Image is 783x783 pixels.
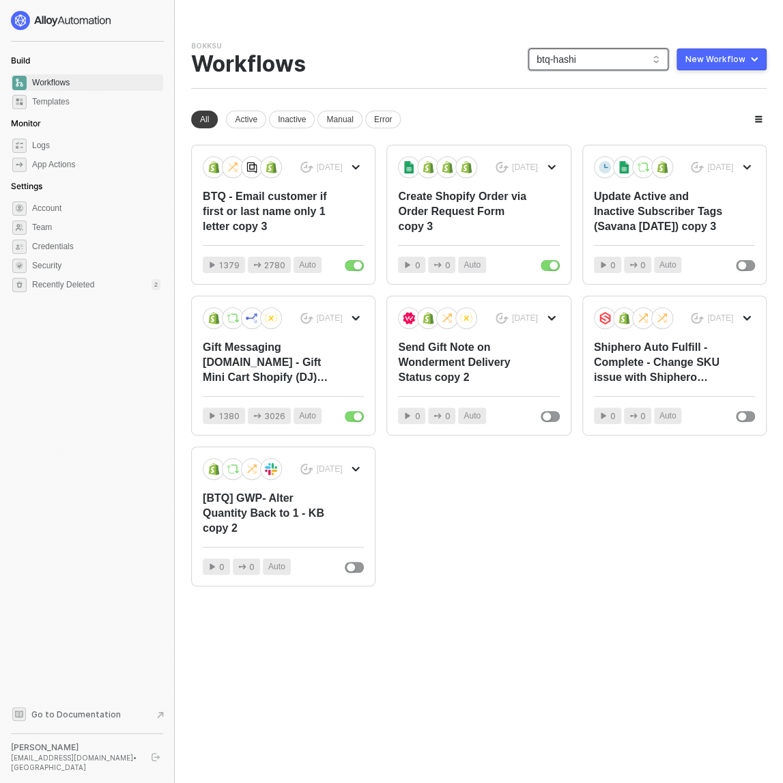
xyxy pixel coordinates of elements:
[640,410,646,423] span: 0
[227,161,239,173] img: icon
[433,412,442,420] span: icon-app-actions
[246,161,258,173] img: icon
[618,161,630,173] img: icon
[152,753,160,761] span: logout
[12,220,27,235] span: team
[659,410,677,423] span: Auto
[677,48,767,70] button: New Workflow
[300,313,313,324] span: icon-success-page
[11,753,139,772] div: [EMAIL_ADDRESS][DOMAIN_NAME] • [GEOGRAPHIC_DATA]
[403,312,415,324] img: icon
[464,410,481,423] span: Auto
[743,314,751,322] span: icon-arrow-down
[238,563,246,571] span: icon-app-actions
[32,279,94,291] span: Recently Deleted
[414,259,420,272] span: 0
[208,312,220,324] img: icon
[12,95,27,109] span: marketplace
[299,259,316,272] span: Auto
[352,163,360,171] span: icon-arrow-down
[441,312,453,324] img: icon
[460,161,472,173] img: icon
[32,257,160,274] span: Security
[547,314,556,322] span: icon-arrow-down
[32,159,75,171] div: App Actions
[300,464,313,475] span: icon-success-page
[11,181,42,191] span: Settings
[365,111,401,128] div: Error
[11,55,30,66] span: Build
[547,163,556,171] span: icon-arrow-down
[191,111,218,128] div: All
[264,410,285,423] span: 3026
[227,463,239,475] img: icon
[32,137,160,154] span: Logs
[707,313,733,324] div: [DATE]
[707,162,733,173] div: [DATE]
[264,259,285,272] span: 2780
[512,313,538,324] div: [DATE]
[422,161,434,173] img: icon
[12,240,27,254] span: credentials
[594,189,723,234] div: Update Active and Inactive Subscriber Tags (Savana [DATE]) copy 3
[618,312,630,324] img: icon
[203,189,332,234] div: BTQ - Email customer if first or last name only 1 letter copy 3
[11,11,112,30] img: logo
[246,312,258,324] img: icon
[352,465,360,473] span: icon-arrow-down
[32,238,160,255] span: Credentials
[31,709,121,720] span: Go to Documentation
[191,41,222,51] div: Bokksu
[496,313,509,324] span: icon-success-page
[12,139,27,153] span: icon-logs
[433,261,442,269] span: icon-app-actions
[398,189,527,234] div: Create Shopify Order via Order Request Form copy 3
[317,162,343,173] div: [DATE]
[253,412,261,420] span: icon-app-actions
[512,162,538,173] div: [DATE]
[496,162,509,173] span: icon-success-page
[460,312,472,324] img: icon
[659,259,677,272] span: Auto
[464,259,481,272] span: Auto
[249,560,255,573] span: 0
[352,314,360,322] span: icon-arrow-down
[640,259,646,272] span: 0
[637,312,649,324] img: icon
[219,259,240,272] span: 1379
[246,463,258,475] img: icon
[12,259,27,273] span: security
[300,162,313,173] span: icon-success-page
[12,707,26,721] span: documentation
[269,111,315,128] div: Inactive
[265,312,277,324] img: icon
[253,261,261,269] span: icon-app-actions
[599,312,611,324] img: icon
[203,491,332,536] div: [BTQ] GWP- Alter Quantity Back to 1 - KB copy 2
[219,410,240,423] span: 1380
[594,340,723,385] div: Shiphero Auto Fulfill - Complete - Change SKU issue with Shiphero copy 8
[226,111,266,128] div: Active
[152,279,160,290] div: 2
[268,560,285,573] span: Auto
[11,11,163,30] a: logo
[444,410,450,423] span: 0
[12,201,27,216] span: settings
[227,312,239,324] img: icon
[629,412,638,420] span: icon-app-actions
[32,200,160,216] span: Account
[265,161,277,173] img: icon
[537,49,660,70] span: btq-hashi
[11,706,164,722] a: Knowledge Base
[656,161,668,173] img: icon
[317,111,362,128] div: Manual
[599,161,611,173] img: icon
[12,278,27,292] span: settings
[317,313,343,324] div: [DATE]
[656,312,668,324] img: icon
[685,54,745,65] div: New Workflow
[422,312,434,324] img: icon
[203,340,332,385] div: Gift Messaging [DOMAIN_NAME] - Gift Mini Cart Shopify (DJ) with SMTP copy 7
[403,161,415,173] img: icon
[11,118,41,128] span: Monitor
